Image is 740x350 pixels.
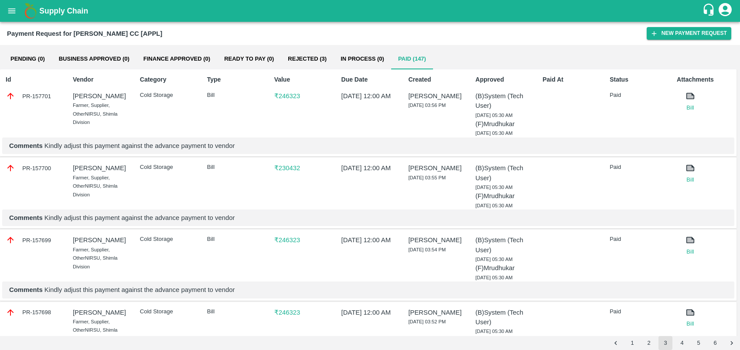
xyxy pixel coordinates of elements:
button: Go to previous page [609,336,623,350]
button: Go to page 4 [675,336,689,350]
p: Due Date [341,75,399,84]
div: PR-157701 [6,91,63,101]
button: Paid (147) [391,48,433,69]
p: Vendor [73,75,130,84]
p: (F) Mrudhukar [475,119,533,129]
span: NIRSU, Shimla Division [73,255,118,269]
span: [DATE] 05:30 AM [475,329,512,334]
p: ₹ 246323 [274,91,332,101]
span: Farmer, Supplier, Other [73,103,110,117]
button: Go to page 6 [708,336,722,350]
button: Go to page 1 [625,336,639,350]
b: Payment Request for [PERSON_NAME] CC [APPL] [7,30,162,37]
div: PR-157698 [6,308,63,317]
p: [DATE] 12:00 AM [341,308,399,317]
b: Comments [9,286,43,293]
button: Go to page 5 [692,336,706,350]
p: Cold Storage [140,235,198,244]
p: [DATE] 12:00 AM [341,235,399,245]
button: Finance Approved (0) [136,48,217,69]
p: Paid [610,235,667,244]
p: Cold Storage [140,91,198,100]
p: [DATE] 12:00 AM [341,163,399,173]
p: Type [207,75,265,84]
p: Id [6,75,63,84]
p: (B) System (Tech User) [475,91,533,111]
p: (B) System (Tech User) [475,308,533,327]
p: Bill [207,163,265,172]
p: Created [408,75,466,84]
b: Comments [9,214,43,221]
p: Kindly adjust this payment against the advance payment to vendor [9,141,727,151]
span: NIRSU, Shimla Division [73,327,118,341]
span: [DATE] 05:30 AM [475,275,512,280]
span: [DATE] 03:54 PM [408,247,446,252]
p: [PERSON_NAME] [73,235,130,245]
div: PR-157699 [6,235,63,245]
p: [PERSON_NAME] [73,308,130,317]
div: customer-support [702,3,717,19]
p: Cold Storage [140,163,198,172]
nav: pagination navigation [607,336,740,350]
p: (F) Mrudhukar [475,191,533,201]
p: (F) Mrudhukar [475,263,533,273]
span: [DATE] 03:55 PM [408,175,446,180]
p: Bill [207,235,265,244]
p: Kindly adjust this payment against the advance payment to vendor [9,285,727,295]
p: Value [274,75,332,84]
a: Bill [677,103,704,112]
button: page 3 [658,336,672,350]
p: ₹ 230432 [274,163,332,173]
span: [DATE] 05:30 AM [475,203,512,208]
span: Farmer, Supplier, Other [73,175,110,189]
span: [DATE] 05:30 AM [475,130,512,136]
p: [DATE] 12:00 AM [341,91,399,101]
p: [PERSON_NAME] [73,91,130,101]
p: [PERSON_NAME] [408,91,466,101]
span: [DATE] 05:30 AM [475,185,512,190]
button: Rejected (3) [281,48,334,69]
button: Pending (0) [3,48,52,69]
a: Bill [677,247,704,256]
img: logo [22,2,39,20]
p: Paid [610,91,667,100]
button: In Process (0) [334,48,391,69]
button: New Payment Request [647,27,731,40]
p: [PERSON_NAME] [73,163,130,173]
b: Comments [9,142,43,149]
div: account of current user [717,2,733,20]
b: Supply Chain [39,7,88,15]
span: [DATE] 05:30 AM [475,257,512,262]
span: Farmer, Supplier, Other [73,247,110,261]
button: Go to next page [725,336,739,350]
p: [PERSON_NAME] [408,235,466,245]
p: Bill [207,91,265,100]
p: Attachments [677,75,734,84]
a: Bill [677,319,704,328]
p: Paid [610,308,667,316]
p: Category [140,75,198,84]
div: PR-157700 [6,163,63,173]
p: Paid [610,163,667,172]
p: Status [610,75,667,84]
span: NIRSU, Shimla Division [73,183,118,197]
p: [PERSON_NAME] [408,163,466,173]
p: (B) System (Tech User) [475,163,533,183]
span: [DATE] 03:52 PM [408,319,446,324]
p: Cold Storage [140,308,198,316]
p: ₹ 246323 [274,308,332,317]
p: [PERSON_NAME] [408,308,466,317]
p: Bill [207,308,265,316]
span: Farmer, Supplier, Other [73,319,110,333]
p: ₹ 246323 [274,235,332,245]
button: Go to page 2 [642,336,656,350]
button: Business Approved (0) [52,48,136,69]
p: (F) Mrudhukar [475,336,533,345]
a: Bill [677,175,704,184]
a: Supply Chain [39,5,702,17]
p: (B) System (Tech User) [475,235,533,255]
p: Approved [475,75,533,84]
button: Ready To Pay (0) [217,48,281,69]
span: [DATE] 05:30 AM [475,113,512,118]
span: NIRSU, Shimla Division [73,111,118,125]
